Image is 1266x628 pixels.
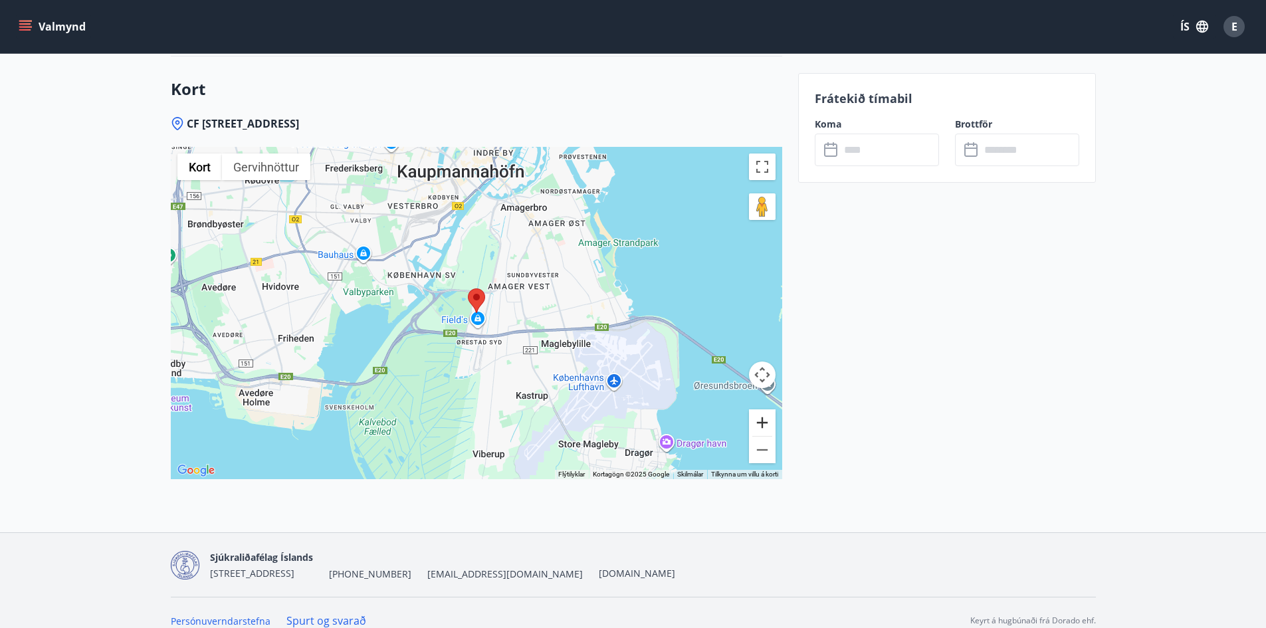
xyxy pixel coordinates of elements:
p: Keyrt á hugbúnaði frá Dorado ehf. [970,615,1096,627]
span: [STREET_ADDRESS] [210,567,294,579]
h3: Kort [171,78,782,100]
span: Sjúkraliðafélag Íslands [210,551,313,564]
a: Persónuverndarstefna [171,615,270,627]
button: ÍS [1173,15,1215,39]
a: Skilmálar (opnast í nýjum flipa) [677,471,703,478]
button: Dragðu Þránd á kortið til að opna Street View [749,193,776,220]
span: CF [STREET_ADDRESS] [187,116,299,131]
button: Myndavélarstýringar korts [749,362,776,388]
span: Kortagögn ©2025 Google [593,471,669,478]
button: menu [16,15,91,39]
label: Brottför [955,118,1079,131]
p: Frátekið tímabil [815,90,1079,107]
a: Spurt og svarað [286,613,366,628]
button: Sýna myndefni úr gervihnetti [222,154,310,180]
button: Birta götukort [177,154,222,180]
img: Google [174,462,218,479]
a: [DOMAIN_NAME] [599,567,675,579]
span: [PHONE_NUMBER] [329,568,411,581]
button: Flýtilyklar [558,470,585,479]
span: [EMAIL_ADDRESS][DOMAIN_NAME] [427,568,583,581]
a: Opna þetta svæði í Google-kortum (opnar nýjan glugga) [174,462,218,479]
img: d7T4au2pYIU9thVz4WmmUT9xvMNnFvdnscGDOPEg.png [171,551,199,579]
span: E [1231,19,1237,34]
button: E [1218,11,1250,43]
a: Tilkynna um villu á korti [711,471,778,478]
button: Minnka [749,437,776,463]
button: Stækka [749,409,776,436]
button: Breyta yfirsýn á öllum skjánum [749,154,776,180]
label: Koma [815,118,939,131]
